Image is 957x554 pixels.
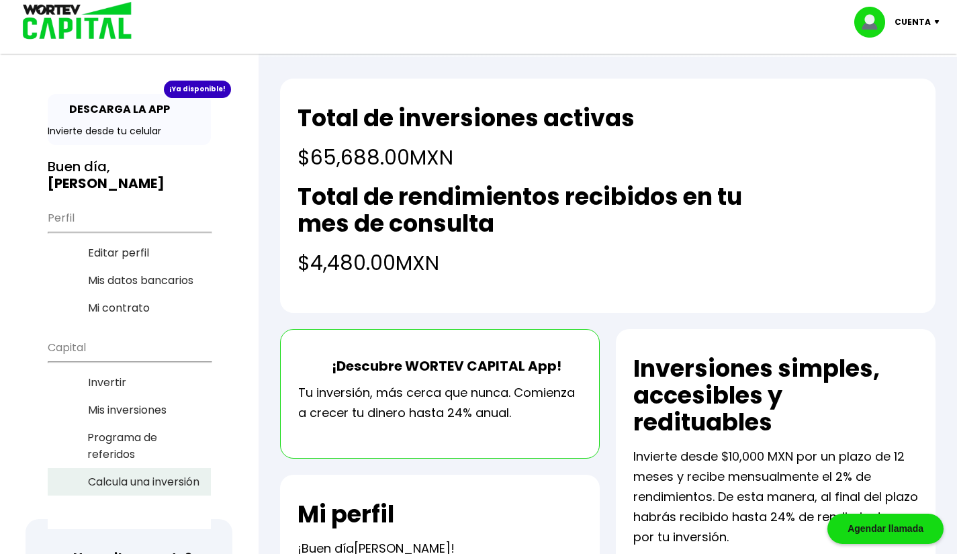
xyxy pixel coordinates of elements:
[298,356,325,380] img: wortev-capital-app-icon
[766,116,918,268] img: grafica.516fef24.png
[62,101,170,118] p: DESCARGA LA APP
[164,81,231,98] div: ¡Ya disponible!
[931,20,949,24] img: icon-down
[48,332,211,529] ul: Capital
[48,267,211,294] a: Mis datos bancarios
[298,142,635,173] h4: $65,688.00 MXN
[298,248,745,278] h4: $4,480.00 MXN
[48,396,211,424] a: Mis inversiones
[48,294,211,322] a: Mi contrato
[53,403,68,418] img: inversiones-icon.6695dc30.svg
[48,203,211,322] ul: Perfil
[53,273,68,288] img: datos-icon.10cf9172.svg
[48,174,165,193] b: [PERSON_NAME]
[48,369,211,396] a: Invertir
[298,387,582,427] p: Tu inversión, más cerca que nunca. Comienza a crecer tu dinero hasta 24% anual.
[53,375,68,390] img: invertir-icon.b3b967d7.svg
[298,183,745,237] h2: Total de rendimientos recibidos en tu mes de consulta
[633,447,918,547] p: Invierte desde $10,000 MXN por un plazo de 12 meses y recibe mensualmente el 2% de rendimientos. ...
[895,12,931,32] p: Cuenta
[48,239,211,267] a: Editar perfil
[48,468,211,496] a: Calcula una inversión
[298,105,635,132] h2: Total de inversiones activas
[48,102,62,117] img: app-icon
[325,358,561,378] p: ¡Descubre WORTEV CAPITAL App!
[298,505,394,532] h2: Mi perfil
[827,514,944,544] div: Agendar llamada
[53,301,68,316] img: contrato-icon.f2db500c.svg
[48,158,211,192] h3: Buen día,
[53,475,68,490] img: calculadora-icon.17d418c4.svg
[633,355,918,436] h2: Inversiones simples, accesibles y redituables
[48,424,211,468] a: Programa de referidos
[854,7,895,38] img: profile-image
[53,246,68,261] img: editar-icon.952d3147.svg
[48,124,211,138] p: Invierte desde tu celular
[53,438,68,453] img: recomiendanos-icon.9b8e9327.svg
